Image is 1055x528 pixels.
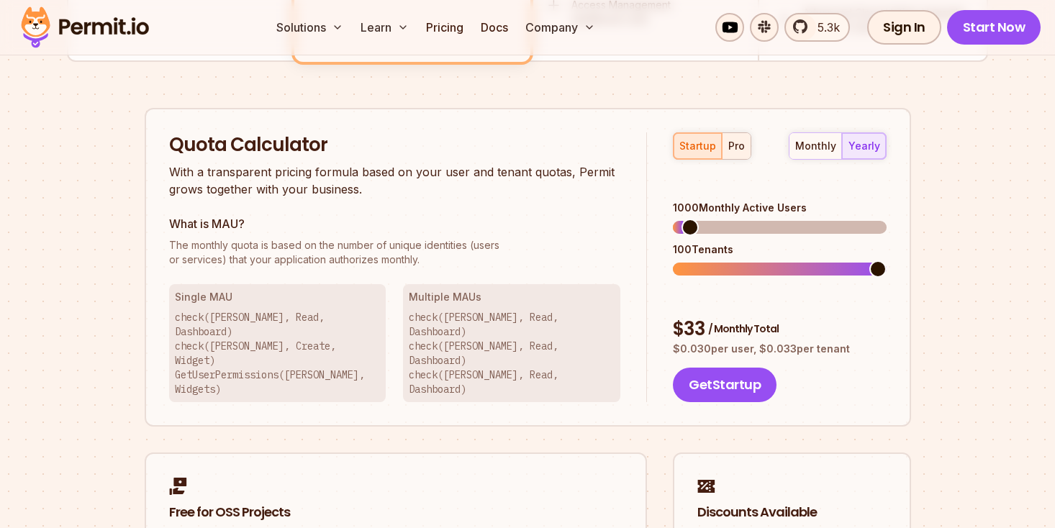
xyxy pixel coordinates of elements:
button: Solutions [271,13,349,42]
a: 5.3k [784,13,850,42]
p: or services) that your application authorizes monthly. [169,238,621,267]
span: / Monthly Total [708,322,779,336]
h3: What is MAU? [169,215,621,232]
span: 5.3k [809,19,840,36]
h3: Multiple MAUs [409,290,615,304]
span: The monthly quota is based on the number of unique identities (users [169,238,621,252]
button: Company [520,13,601,42]
div: $ 33 [673,317,886,342]
h2: Discounts Available [697,504,887,522]
h2: Quota Calculator [169,132,621,158]
a: Start Now [947,10,1041,45]
p: check([PERSON_NAME], Read, Dashboard) check([PERSON_NAME], Create, Widget) GetUserPermissions([PE... [175,310,381,396]
a: Pricing [420,13,469,42]
div: 100 Tenants [673,242,886,257]
p: $ 0.030 per user, $ 0.033 per tenant [673,342,886,356]
p: check([PERSON_NAME], Read, Dashboard) check([PERSON_NAME], Read, Dashboard) check([PERSON_NAME], ... [409,310,615,396]
a: Sign In [867,10,941,45]
div: monthly [795,139,836,153]
h3: Single MAU [175,290,381,304]
button: Learn [355,13,415,42]
p: With a transparent pricing formula based on your user and tenant quotas, Permit grows together wi... [169,163,621,198]
button: GetStartup [673,368,776,402]
a: Docs [475,13,514,42]
div: 1000 Monthly Active Users [673,201,886,215]
img: Permit logo [14,3,155,52]
h2: Free for OSS Projects [169,504,622,522]
div: pro [728,139,745,153]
